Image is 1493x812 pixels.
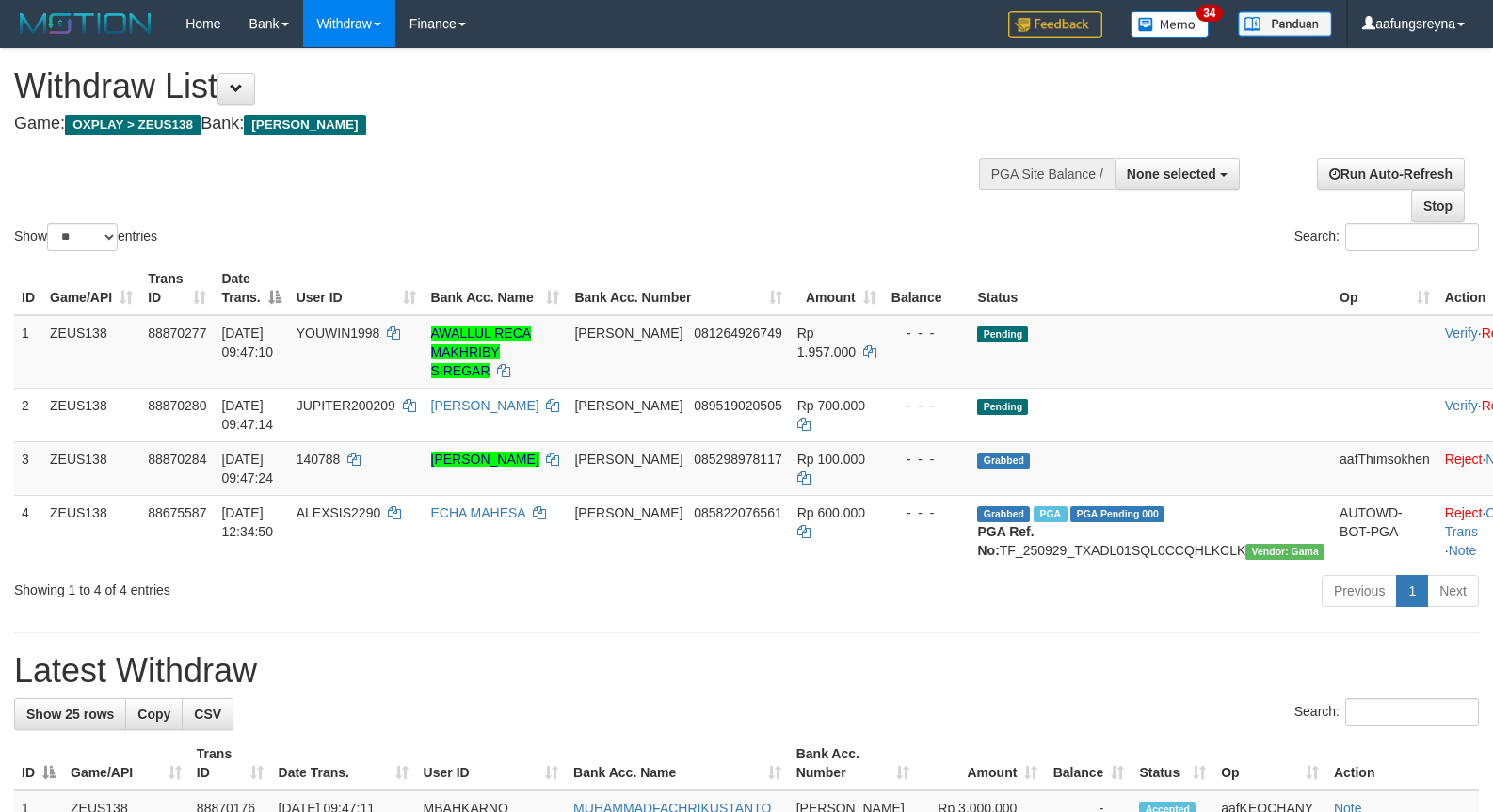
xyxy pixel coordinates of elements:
[1245,544,1324,560] span: Vendor URL: https://trx31.1velocity.biz
[289,262,424,315] th: User ID: activate to sort column ascending
[1332,441,1437,495] td: aafThimsokhen
[14,388,42,441] td: 2
[977,399,1028,415] span: Pending
[65,115,201,135] span: OXPLAY > ZEUS138
[221,452,273,486] span: [DATE] 09:47:24
[14,441,42,495] td: 3
[694,326,781,341] span: Copy 081264926749 to clipboard
[1045,737,1132,790] th: Balance: activate to sort column ascending
[574,452,682,467] span: [PERSON_NAME]
[148,398,206,413] span: 88870280
[26,707,114,722] span: Show 25 rows
[140,262,214,315] th: Trans ID: activate to sort column ascending
[1345,223,1479,251] input: Search:
[970,495,1332,567] td: TF_250929_TXADL01SQL0CCQHLKCLK
[1131,11,1210,38] img: Button%20Memo.svg
[14,262,42,315] th: ID
[42,388,140,441] td: ZEUS138
[14,68,976,105] h1: Withdraw List
[244,115,365,135] span: [PERSON_NAME]
[431,505,525,520] a: ECHA MAHESA
[1449,543,1477,558] a: Note
[1034,506,1067,522] span: Marked by aafpengsreynich
[297,505,381,520] span: ALEXSIS2290
[148,505,206,520] span: 88675587
[271,737,416,790] th: Date Trans.: activate to sort column ascending
[14,9,157,38] img: MOTION_logo.png
[1332,262,1437,315] th: Op: activate to sort column ascending
[1411,190,1465,222] a: Stop
[1213,737,1326,790] th: Op: activate to sort column ascending
[1326,737,1479,790] th: Action
[416,737,567,790] th: User ID: activate to sort column ascending
[42,315,140,389] td: ZEUS138
[14,698,126,730] a: Show 25 rows
[14,315,42,389] td: 1
[137,707,170,722] span: Copy
[47,223,118,251] select: Showentries
[14,737,63,790] th: ID: activate to sort column descending
[431,452,539,467] a: [PERSON_NAME]
[14,495,42,567] td: 4
[14,652,1479,690] h1: Latest Withdraw
[1427,575,1479,607] a: Next
[790,262,884,315] th: Amount: activate to sort column ascending
[567,262,789,315] th: Bank Acc. Number: activate to sort column ascending
[1115,158,1240,190] button: None selected
[574,326,682,341] span: [PERSON_NAME]
[1196,5,1222,22] span: 34
[221,326,273,359] span: [DATE] 09:47:10
[1322,575,1397,607] a: Previous
[221,398,273,432] span: [DATE] 09:47:14
[297,326,380,341] span: YOUWIN1998
[1445,398,1478,413] a: Verify
[125,698,183,730] a: Copy
[566,737,789,790] th: Bank Acc. Name: activate to sort column ascending
[1317,158,1465,190] a: Run Auto-Refresh
[297,452,341,467] span: 140788
[63,737,189,790] th: Game/API: activate to sort column ascending
[917,737,1046,790] th: Amount: activate to sort column ascending
[797,452,865,467] span: Rp 100.000
[1332,495,1437,567] td: AUTOWD-BOT-PGA
[1132,737,1213,790] th: Status: activate to sort column ascending
[891,396,963,415] div: - - -
[1345,698,1479,726] input: Search:
[1294,223,1479,251] label: Search:
[694,398,781,413] span: Copy 089519020505 to clipboard
[14,573,608,599] div: Showing 1 to 4 of 4 entries
[1445,505,1483,520] a: Reject
[214,262,288,315] th: Date Trans.: activate to sort column descending
[14,223,157,251] label: Show entries
[891,324,963,342] div: - - -
[977,524,1034,558] b: PGA Ref. No:
[884,262,971,315] th: Balance
[1396,575,1428,607] a: 1
[574,398,682,413] span: [PERSON_NAME]
[797,398,865,413] span: Rp 700.000
[14,115,976,134] h4: Game: Bank:
[977,453,1030,469] span: Grabbed
[424,262,568,315] th: Bank Acc. Name: activate to sort column ascending
[42,441,140,495] td: ZEUS138
[42,262,140,315] th: Game/API: activate to sort column ascending
[42,495,140,567] td: ZEUS138
[1294,698,1479,726] label: Search:
[1008,11,1102,38] img: Feedback.jpg
[148,326,206,341] span: 88870277
[979,158,1115,190] div: PGA Site Balance /
[891,503,963,522] div: - - -
[1070,506,1164,522] span: PGA Pending
[148,452,206,467] span: 88870284
[194,707,221,722] span: CSV
[1127,167,1216,182] span: None selected
[221,505,273,539] span: [DATE] 12:34:50
[431,398,539,413] a: [PERSON_NAME]
[1445,452,1483,467] a: Reject
[891,450,963,469] div: - - -
[789,737,917,790] th: Bank Acc. Number: activate to sort column ascending
[977,326,1028,342] span: Pending
[977,506,1030,522] span: Grabbed
[1445,326,1478,341] a: Verify
[189,737,271,790] th: Trans ID: activate to sort column ascending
